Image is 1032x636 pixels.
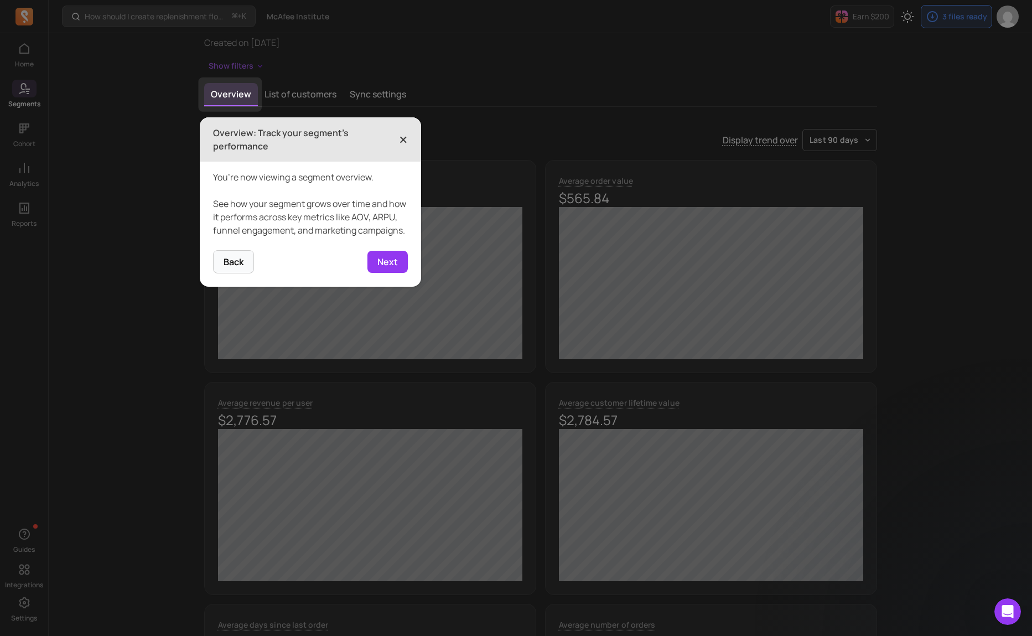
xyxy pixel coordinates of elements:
[399,131,408,148] button: Close Tour
[258,83,343,105] button: List of customers
[204,83,258,106] button: Overview
[213,170,408,184] p: You’re now viewing a segment overview.
[213,250,254,273] button: Back
[367,251,408,273] button: Next
[399,127,408,152] span: ×
[994,598,1021,625] iframe: Intercom live chat
[301,256,320,267] span: 2 of 5
[213,126,399,153] h3: Overview: Track your segment’s performance
[213,197,408,237] p: See how your segment grows over time and how it performs across key metrics like AOV, ARPU, funne...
